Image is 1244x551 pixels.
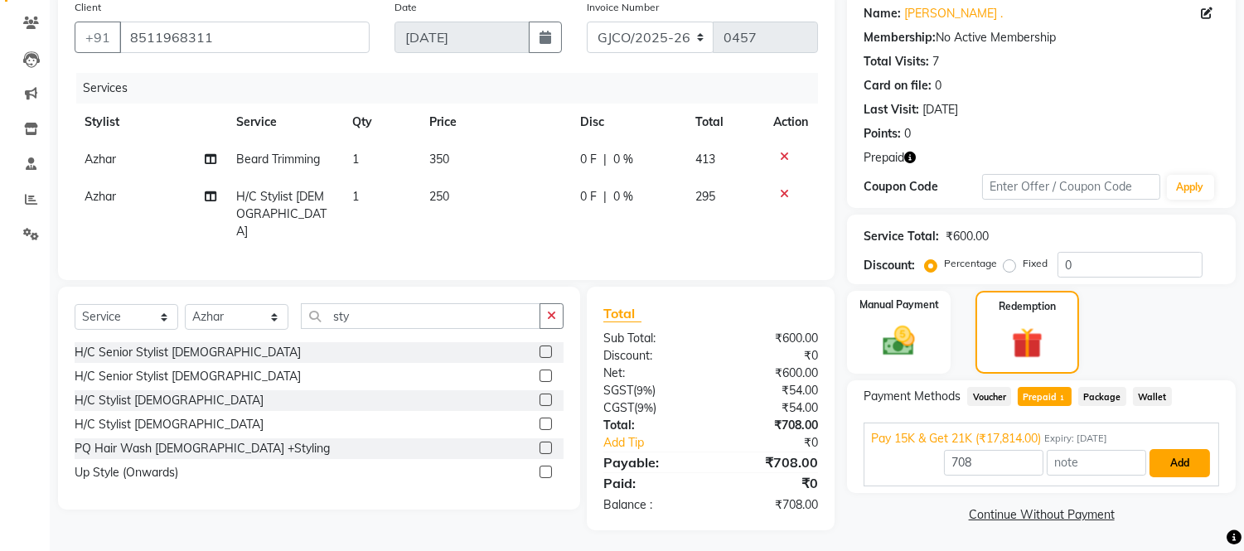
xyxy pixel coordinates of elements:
[637,384,652,397] span: 9%
[1047,450,1146,476] input: note
[864,5,901,22] div: Name:
[85,152,116,167] span: Azhar
[419,104,570,141] th: Price
[935,77,941,94] div: 0
[864,125,901,143] div: Points:
[864,228,939,245] div: Service Total:
[429,152,449,167] span: 350
[711,496,831,514] div: ₹708.00
[591,434,731,452] a: Add Tip
[591,347,711,365] div: Discount:
[75,392,264,409] div: H/C Stylist [DEMOGRAPHIC_DATA]
[603,188,607,205] span: |
[429,189,449,204] span: 250
[695,189,715,204] span: 295
[864,29,936,46] div: Membership:
[352,152,359,167] span: 1
[859,297,939,312] label: Manual Payment
[864,77,932,94] div: Card on file:
[864,149,904,167] span: Prepaid
[932,53,939,70] div: 7
[591,365,711,382] div: Net:
[591,417,711,434] div: Total:
[613,151,633,168] span: 0 %
[591,399,711,417] div: ( )
[1150,449,1210,477] button: Add
[75,104,226,141] th: Stylist
[864,53,929,70] div: Total Visits:
[711,399,831,417] div: ₹54.00
[637,401,653,414] span: 9%
[1044,432,1107,446] span: Expiry: [DATE]
[1058,394,1067,404] span: 1
[864,388,961,405] span: Payment Methods
[580,188,597,205] span: 0 F
[1167,175,1214,200] button: Apply
[75,464,178,481] div: Up Style (Onwards)
[864,29,1219,46] div: No Active Membership
[85,189,116,204] span: Azhar
[570,104,685,141] th: Disc
[591,330,711,347] div: Sub Total:
[591,452,711,472] div: Payable:
[591,382,711,399] div: ( )
[999,299,1056,314] label: Redemption
[75,368,301,385] div: H/C Senior Stylist [DEMOGRAPHIC_DATA]
[603,383,633,398] span: SGST
[236,152,320,167] span: Beard Trimming
[591,473,711,493] div: Paid:
[75,440,330,457] div: PQ Hair Wash [DEMOGRAPHIC_DATA] +Styling
[711,473,831,493] div: ₹0
[904,5,1003,22] a: [PERSON_NAME] .
[711,417,831,434] div: ₹708.00
[591,496,711,514] div: Balance :
[603,400,634,415] span: CGST
[864,178,982,196] div: Coupon Code
[731,434,831,452] div: ₹0
[1002,324,1052,362] img: _gift.svg
[946,228,989,245] div: ₹600.00
[580,151,597,168] span: 0 F
[1023,256,1048,271] label: Fixed
[922,101,958,118] div: [DATE]
[850,506,1232,524] a: Continue Without Payment
[864,101,919,118] div: Last Visit:
[1133,387,1172,406] span: Wallet
[944,256,997,271] label: Percentage
[75,22,121,53] button: +91
[967,387,1011,406] span: Voucher
[236,189,327,239] span: H/C Stylist [DEMOGRAPHIC_DATA]
[1078,387,1126,406] span: Package
[711,382,831,399] div: ₹54.00
[613,188,633,205] span: 0 %
[864,257,915,274] div: Discount:
[342,104,419,141] th: Qty
[695,152,715,167] span: 413
[352,189,359,204] span: 1
[982,174,1159,200] input: Enter Offer / Coupon Code
[904,125,911,143] div: 0
[76,73,830,104] div: Services
[226,104,342,141] th: Service
[873,322,925,360] img: _cash.svg
[711,452,831,472] div: ₹708.00
[763,104,818,141] th: Action
[75,416,264,433] div: H/C Stylist [DEMOGRAPHIC_DATA]
[944,450,1043,476] input: Amount
[711,347,831,365] div: ₹0
[75,344,301,361] div: H/C Senior Stylist [DEMOGRAPHIC_DATA]
[119,22,370,53] input: Search by Name/Mobile/Email/Code
[301,303,540,329] input: Search or Scan
[711,365,831,382] div: ₹600.00
[685,104,764,141] th: Total
[1018,387,1072,406] span: Prepaid
[871,430,1041,447] span: Pay 15K & Get 21K (₹17,814.00)
[603,151,607,168] span: |
[711,330,831,347] div: ₹600.00
[603,305,641,322] span: Total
